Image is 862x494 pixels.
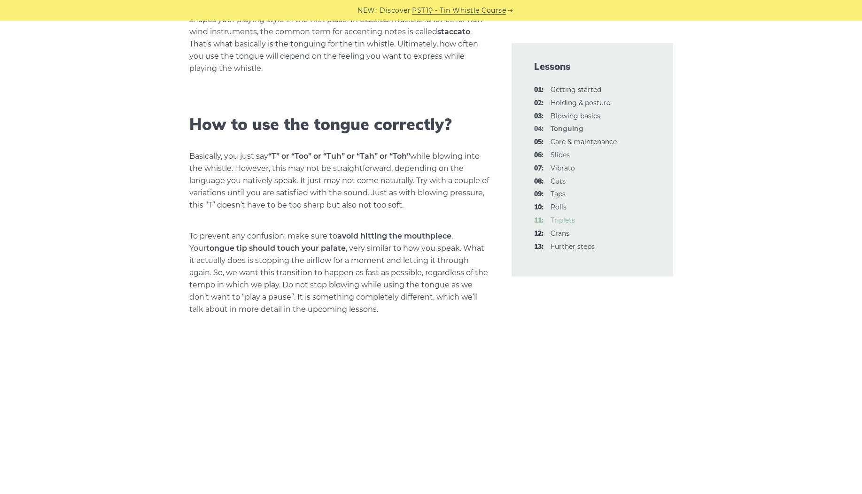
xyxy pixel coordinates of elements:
span: 06: [534,150,544,161]
strong: “T” or “Too” or “Tuh” or “Tah” or “Toh” [268,152,410,161]
a: PST10 - Tin Whistle Course [412,5,506,16]
a: 10:Rolls [551,203,567,211]
h2: How to use the tongue correctly? [189,115,489,134]
strong: tongue tip should touch your palate [206,244,346,253]
a: 13:Further steps [551,242,595,251]
span: 12: [534,228,544,239]
p: To prevent any confusion, make sure to . Your , very similar to how you speak. What it actually d... [189,230,489,316]
a: 03:Blowing basics [551,112,600,120]
strong: Tonguing [551,124,583,133]
a: 07:Vibrato [551,164,575,172]
a: 08:Cuts [551,177,566,185]
span: 05: [534,137,544,148]
span: 09: [534,189,544,200]
a: 11:Triplets [551,216,575,224]
span: 03: [534,111,544,122]
strong: staccato [437,27,470,36]
span: 11: [534,215,544,226]
a: 06:Slides [551,151,570,159]
a: 01:Getting started [551,85,601,94]
span: Lessons [534,60,651,73]
span: 02: [534,98,544,109]
a: 12:Crans [551,229,569,238]
span: 01: [534,85,544,96]
span: 13: [534,241,544,253]
span: 10: [534,202,544,213]
span: NEW: [357,5,377,16]
a: 09:Taps [551,190,566,198]
a: 02:Holding & posture [551,99,610,107]
span: 04: [534,123,544,135]
a: 05:Care & maintenance [551,138,617,146]
span: 08: [534,176,544,187]
p: Basically, you just say while blowing into the whistle. However, this may not be straightforward,... [189,150,489,211]
span: Discover [380,5,411,16]
strong: avoid hitting the mouthpiece [337,232,451,240]
span: 07: [534,163,544,174]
